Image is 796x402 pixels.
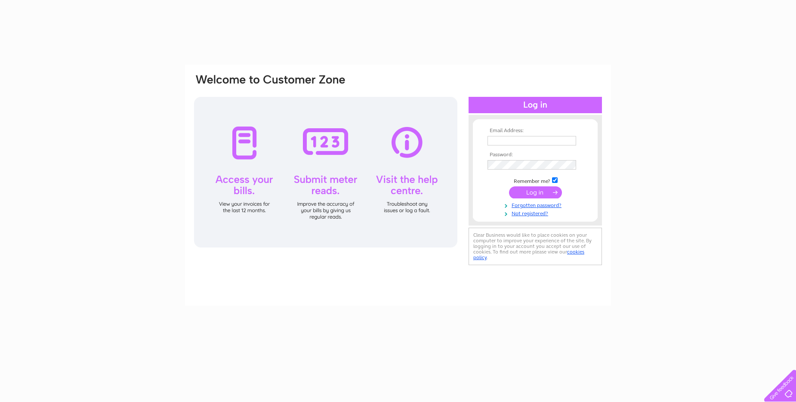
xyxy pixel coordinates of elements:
div: Clear Business would like to place cookies on your computer to improve your experience of the sit... [469,228,602,265]
a: cookies policy [473,249,584,260]
a: Forgotten password? [487,201,585,209]
td: Remember me? [485,176,585,185]
th: Email Address: [485,128,585,134]
a: Not registered? [487,209,585,217]
input: Submit [509,186,562,198]
th: Password: [485,152,585,158]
